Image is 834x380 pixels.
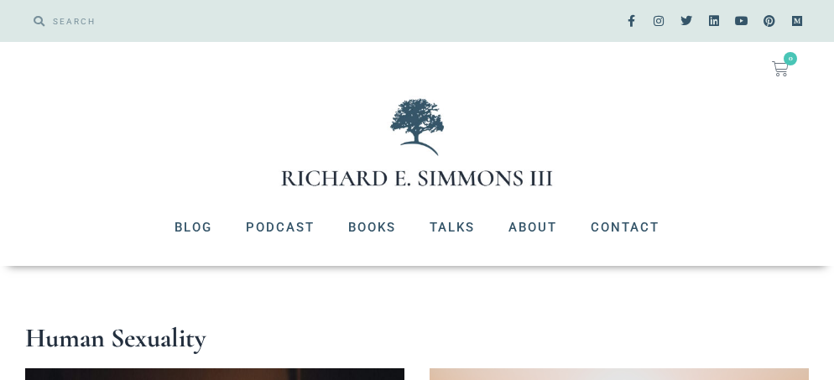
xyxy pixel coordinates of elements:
[229,206,331,249] a: Podcast
[44,8,409,34] input: SEARCH
[752,50,809,87] a: 0
[413,206,492,249] a: Talks
[574,206,676,249] a: Contact
[25,325,809,351] h1: Human Sexuality
[158,206,229,249] a: Blog
[492,206,574,249] a: About
[17,206,817,249] nav: Menu
[784,52,797,65] span: 0
[331,206,413,249] a: Books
